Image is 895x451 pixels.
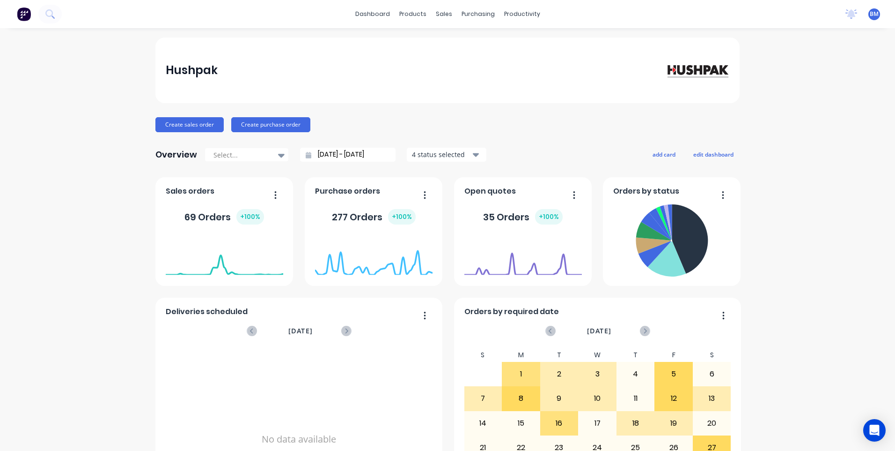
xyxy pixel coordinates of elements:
div: 4 status selected [412,150,471,159]
div: sales [431,7,457,21]
div: F [654,348,693,362]
div: M [502,348,540,362]
div: 35 Orders [483,209,563,225]
div: 5 [655,362,692,386]
div: 17 [579,412,616,435]
div: 277 Orders [332,209,416,225]
div: 13 [693,387,731,410]
img: Factory [17,7,31,21]
span: [DATE] [288,326,313,336]
div: 10 [579,387,616,410]
div: 3 [579,362,616,386]
div: T [616,348,655,362]
span: Sales orders [166,186,214,197]
button: 4 status selected [407,148,486,162]
div: products [395,7,431,21]
a: dashboard [351,7,395,21]
div: S [464,348,502,362]
div: 6 [693,362,731,386]
div: 7 [464,387,502,410]
div: T [540,348,579,362]
div: + 100 % [388,209,416,225]
div: + 100 % [535,209,563,225]
button: edit dashboard [687,148,740,160]
div: W [578,348,616,362]
div: 20 [693,412,731,435]
span: BM [870,10,879,18]
div: 15 [502,412,540,435]
span: Purchase orders [315,186,380,197]
div: 11 [617,387,654,410]
div: 16 [541,412,578,435]
div: 9 [541,387,578,410]
span: Deliveries scheduled [166,306,248,317]
div: Hushpak [166,61,218,80]
div: 1 [502,362,540,386]
div: 19 [655,412,692,435]
span: Orders by status [613,186,679,197]
div: 8 [502,387,540,410]
div: productivity [499,7,545,21]
div: Overview [155,145,197,164]
div: 69 Orders [184,209,264,225]
img: Hushpak [664,62,729,78]
button: Create sales order [155,117,224,132]
span: [DATE] [587,326,611,336]
div: 18 [617,412,654,435]
div: S [693,348,731,362]
span: Open quotes [464,186,516,197]
button: add card [646,148,682,160]
div: 14 [464,412,502,435]
div: purchasing [457,7,499,21]
div: 4 [617,362,654,386]
div: 12 [655,387,692,410]
div: + 100 % [236,209,264,225]
button: Create purchase order [231,117,310,132]
div: 2 [541,362,578,386]
div: Open Intercom Messenger [863,419,886,442]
